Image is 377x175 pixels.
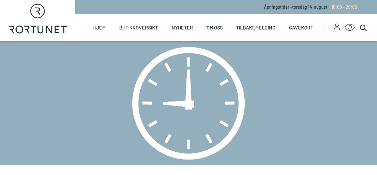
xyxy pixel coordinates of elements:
a: Gavekort [289,14,313,41]
p: Åpningstider - torsdag 14. august : [264,4,357,10]
span: 10:00 - 20:00 [331,4,357,10]
span: | [324,14,334,41]
a: Om oss [207,14,223,41]
a: Butikkoversikt [119,14,158,41]
button: Open Accessibility Menu [345,23,355,33]
a: 10:00 - 20:00 [329,4,357,10]
a: Nyheter [172,14,193,41]
a: Tilbakemelding [236,14,275,41]
a: Hjem [93,14,106,41]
